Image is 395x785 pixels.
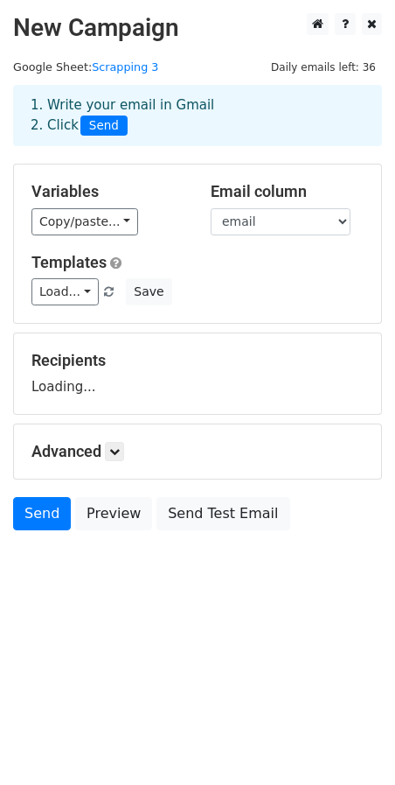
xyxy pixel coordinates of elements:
a: Load... [31,278,99,305]
a: Send Test Email [156,497,289,530]
a: Copy/paste... [31,208,138,235]
small: Google Sheet: [13,60,158,74]
h5: Email column [211,182,364,201]
a: Send [13,497,71,530]
h2: New Campaign [13,13,382,43]
a: Scrapping 3 [92,60,158,74]
a: Preview [75,497,152,530]
h5: Advanced [31,442,364,461]
a: Daily emails left: 36 [265,60,382,74]
a: Templates [31,253,107,271]
div: 1. Write your email in Gmail 2. Click [17,95,378,136]
span: Daily emails left: 36 [265,58,382,77]
h5: Recipients [31,351,364,370]
h5: Variables [31,182,184,201]
span: Send [80,116,128,137]
div: Loading... [31,351,364,396]
button: Save [126,278,171,305]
